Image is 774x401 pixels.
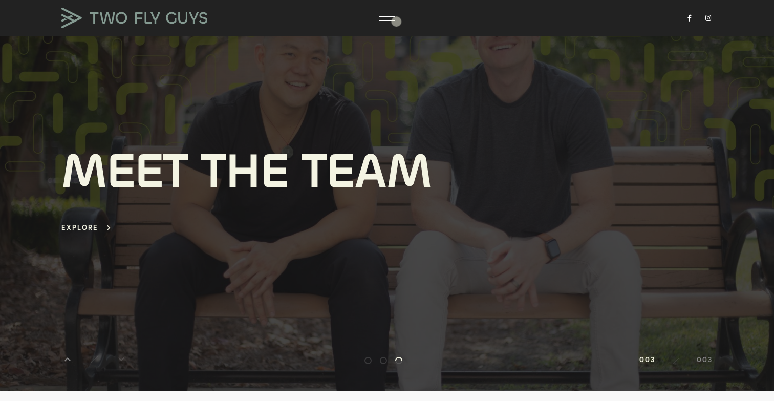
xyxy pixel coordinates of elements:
div: Go to slide 1 [364,357,372,364]
div: T [201,146,226,197]
div: H [226,146,261,197]
div: M [61,146,107,197]
img: TWO FLY GUYS MEDIA [61,8,207,28]
div: E [261,146,289,197]
div: E [327,146,355,197]
div: M [386,146,432,197]
div: keyboard_arrow_right [103,223,114,233]
a: TWO FLY GUYS MEDIA TWO FLY GUYS MEDIA [61,8,215,28]
div: Go to slide 2 [380,357,387,364]
div: Previous slide [61,353,74,366]
div: T [163,146,188,197]
a: Explore keyboard_arrow_right [61,222,114,234]
i: keyboard_arrow_up [61,353,74,366]
div: T [302,146,327,197]
div: E [135,146,163,197]
a: MEET THE TEAM [61,146,432,220]
i: keyboard_arrow_down [115,353,127,366]
div: E [107,146,135,197]
div: Explore [61,222,98,234]
div: A [355,146,386,197]
div: Next slide [115,353,127,366]
div: Go to slide 3 [395,357,402,364]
